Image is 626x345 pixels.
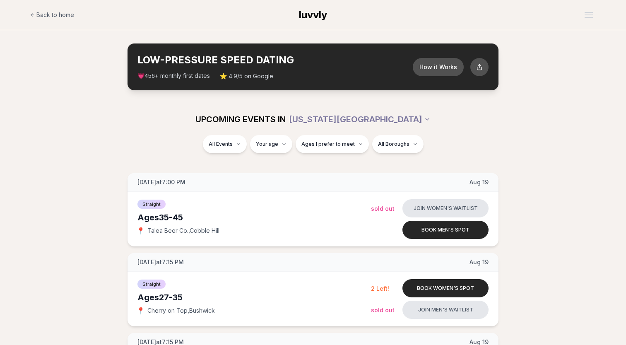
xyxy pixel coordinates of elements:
button: Join men's waitlist [402,301,489,319]
span: Aug 19 [469,178,489,186]
span: Your age [256,141,278,147]
a: luvvly [299,8,327,22]
a: Back to home [30,7,74,23]
span: Aug 19 [469,258,489,266]
span: 📍 [137,227,144,234]
span: Back to home [36,11,74,19]
button: Ages I prefer to meet [296,135,369,153]
span: Sold Out [371,205,395,212]
div: Ages 35-45 [137,212,371,223]
span: Straight [137,280,166,289]
span: Cherry on Top , Bushwick [147,306,215,315]
span: ⭐ 4.9/5 on Google [220,72,273,80]
button: Book women's spot [402,279,489,297]
span: All Events [209,141,233,147]
button: All Boroughs [372,135,424,153]
span: 💗 + monthly first dates [137,72,210,80]
span: Sold Out [371,306,395,314]
span: [DATE] at 7:00 PM [137,178,185,186]
span: 2 Left! [371,285,389,292]
button: Join women's waitlist [402,199,489,217]
span: 📍 [137,307,144,314]
span: [DATE] at 7:15 PM [137,258,184,266]
span: luvvly [299,9,327,21]
button: How it Works [413,58,464,76]
span: Straight [137,200,166,209]
span: Ages I prefer to meet [301,141,355,147]
div: Ages 27-35 [137,292,371,303]
button: [US_STATE][GEOGRAPHIC_DATA] [289,110,431,128]
button: Book men's spot [402,221,489,239]
button: All Events [203,135,247,153]
button: Your age [250,135,292,153]
span: 456 [144,73,155,80]
span: UPCOMING EVENTS IN [195,113,286,125]
h2: LOW-PRESSURE SPEED DATING [137,53,413,67]
span: All Boroughs [378,141,409,147]
span: Talea Beer Co. , Cobble Hill [147,227,219,235]
button: Open menu [581,9,596,21]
